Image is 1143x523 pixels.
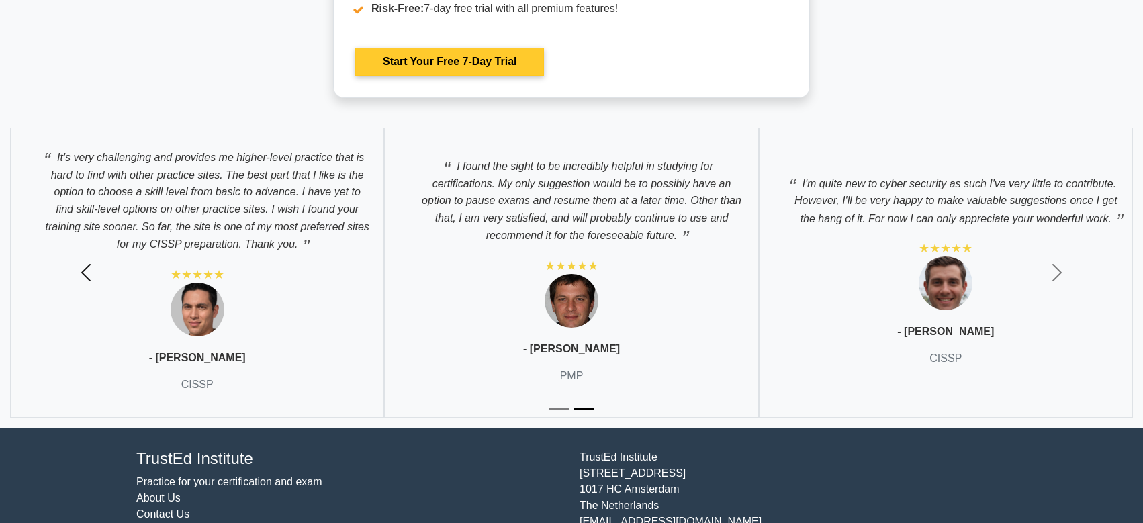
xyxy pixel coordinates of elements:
p: It's very challenging and provides me higher-level practice that is hard to find with other pract... [24,142,370,253]
p: PMP [560,368,584,384]
p: CISSP [181,377,214,393]
div: ★★★★★ [171,267,224,283]
img: Testimonial 1 [171,283,224,336]
button: Slide 2 [574,401,594,417]
img: Testimonial 2 [545,274,598,328]
p: - [PERSON_NAME] [897,324,994,340]
button: Slide 1 [549,401,569,417]
p: CISSP [929,350,962,367]
p: - [PERSON_NAME] [523,341,620,357]
a: Start Your Free 7-Day Trial [355,48,544,76]
div: ★★★★★ [919,240,972,256]
h4: TrustEd Institute [136,449,563,469]
p: I'm quite new to cyber security as such I've very little to contribute. However, I'll be very hap... [773,168,1119,228]
a: Contact Us [136,508,189,520]
a: Practice for your certification and exam [136,476,322,487]
a: About Us [136,492,181,504]
p: - [PERSON_NAME] [149,350,246,366]
p: I found the sight to be incredibly helpful in studying for certifications. My only suggestion wou... [398,150,744,244]
div: ★★★★★ [545,258,598,274]
img: Testimonial 3 [919,256,972,310]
